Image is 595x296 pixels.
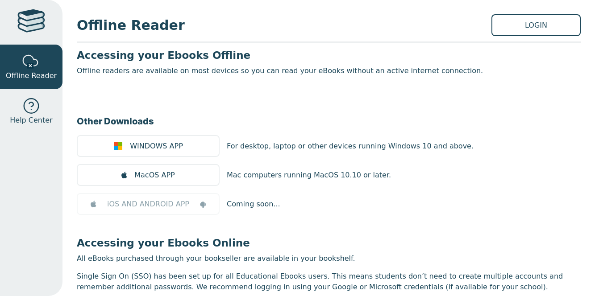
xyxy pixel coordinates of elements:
a: MacOS APP [77,164,220,186]
a: LOGIN [491,14,581,36]
p: Mac computers running MacOS 10.10 or later. [227,170,391,181]
span: MacOS APP [134,170,175,181]
span: Help Center [10,115,52,126]
span: iOS AND ANDROID APP [107,199,189,210]
span: WINDOWS APP [130,141,183,152]
h3: Other Downloads [77,115,581,128]
span: Offline Reader [6,70,57,81]
span: Offline Reader [77,15,491,35]
p: Single Sign On (SSO) has been set up for all Educational Ebooks users. This means students don’t ... [77,271,581,292]
h3: Accessing your Ebooks Offline [77,49,581,62]
a: WINDOWS APP [77,135,220,157]
p: All eBooks purchased through your bookseller are available in your bookshelf. [77,253,581,264]
p: Offline readers are available on most devices so you can read your eBooks without an active inter... [77,66,581,76]
p: Coming soon... [227,199,280,210]
p: For desktop, laptop or other devices running Windows 10 and above. [227,141,474,152]
h3: Accessing your Ebooks Online [77,236,581,250]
